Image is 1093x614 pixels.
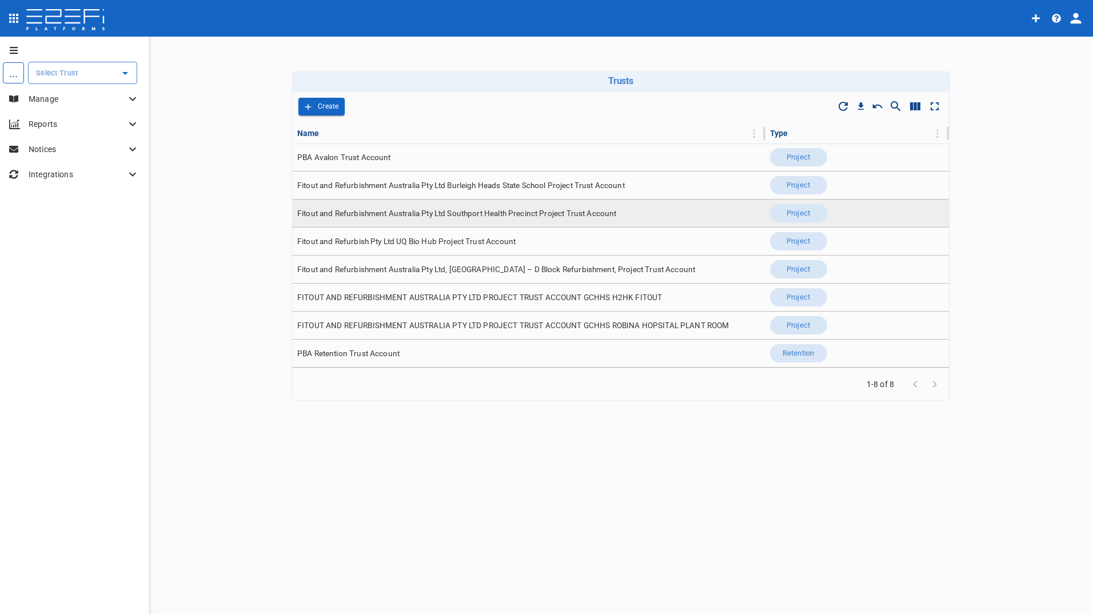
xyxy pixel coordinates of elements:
div: ... [3,62,24,83]
span: Project [780,236,817,247]
span: Project [780,208,817,219]
p: Manage [29,93,126,105]
span: Fitout and Refurbishment Australia Pty Ltd Southport Health Precinct Project Trust Account [297,208,617,219]
span: Project [780,292,817,303]
span: Project [780,320,817,331]
span: FITOUT AND REFURBISHMENT AUSTRALIA PTY LTD PROJECT TRUST ACCOUNT GCHHS H2HK FITOUT [297,292,662,303]
span: FITOUT AND REFURBISHMENT AUSTRALIA PTY LTD PROJECT TRUST ACCOUNT GCHHS ROBINA HOPSITAL PLANT ROOM [297,320,729,331]
span: 1-8 of 8 [862,378,899,390]
span: Go to previous page [905,378,925,389]
span: Add Trust [298,98,345,115]
span: Refresh Data [833,97,853,116]
p: Integrations [29,169,126,180]
button: Create [298,98,345,115]
span: Project [780,264,817,275]
button: Show/Hide columns [905,97,925,116]
span: Project [780,152,817,163]
p: Notices [29,143,126,155]
p: Reports [29,118,126,130]
button: Toggle full screen [925,97,944,116]
span: PBA Retention Trust Account [297,348,400,359]
span: PBA Avalon Trust Account [297,152,391,163]
span: Retention [776,348,821,359]
input: Select Trust [33,67,115,79]
button: Download CSV [853,98,869,114]
button: Column Actions [928,125,947,143]
span: Fitout and Refurbishment Australia Pty Ltd Burleigh Heads State School Project Trust Account [297,180,625,191]
div: Name [297,126,320,140]
div: Type [770,126,788,140]
button: Show/Hide search [886,97,905,116]
button: Reset Sorting [869,98,886,115]
button: Open [117,65,133,81]
span: Project [780,180,817,191]
span: Fitout and Refurbishment Australia Pty Ltd, [GEOGRAPHIC_DATA] – D Block Refurbishment, Project Tr... [297,264,695,275]
h6: Trusts [296,75,946,86]
span: Go to next page [925,378,944,389]
p: Create [318,100,339,113]
button: Column Actions [745,125,763,143]
span: Fitout and Refurbish Pty Ltd UQ Bio Hub Project Trust Account [297,236,516,247]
